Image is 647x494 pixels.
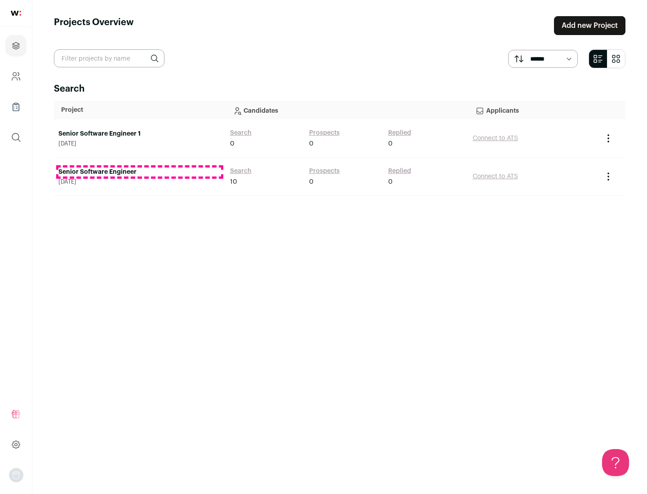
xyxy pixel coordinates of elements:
[388,177,393,186] span: 0
[61,106,218,115] p: Project
[309,167,340,176] a: Prospects
[58,168,221,176] a: Senior Software Engineer
[388,167,411,176] a: Replied
[473,135,518,141] a: Connect to ATS
[5,35,27,57] a: Projects
[11,11,21,16] img: wellfound-shorthand-0d5821cbd27db2630d0214b213865d53afaa358527fdda9d0ea32b1df1b89c2c.svg
[473,173,518,180] a: Connect to ATS
[309,139,314,148] span: 0
[9,468,23,482] img: nopic.png
[9,468,23,482] button: Open dropdown
[54,16,134,35] h1: Projects Overview
[230,139,235,148] span: 0
[309,177,314,186] span: 0
[554,16,625,35] a: Add new Project
[230,167,252,176] a: Search
[58,129,221,138] a: Senior Software Engineer 1
[5,66,27,87] a: Company and ATS Settings
[54,49,164,67] input: Filter projects by name
[233,101,461,119] p: Candidates
[58,178,221,185] span: [DATE]
[475,101,591,119] p: Applicants
[230,128,252,137] a: Search
[603,133,614,144] button: Project Actions
[602,449,629,476] iframe: Help Scout Beacon - Open
[5,96,27,118] a: Company Lists
[54,83,625,95] h2: Search
[230,177,237,186] span: 10
[388,139,393,148] span: 0
[58,140,221,147] span: [DATE]
[603,171,614,182] button: Project Actions
[388,128,411,137] a: Replied
[309,128,340,137] a: Prospects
